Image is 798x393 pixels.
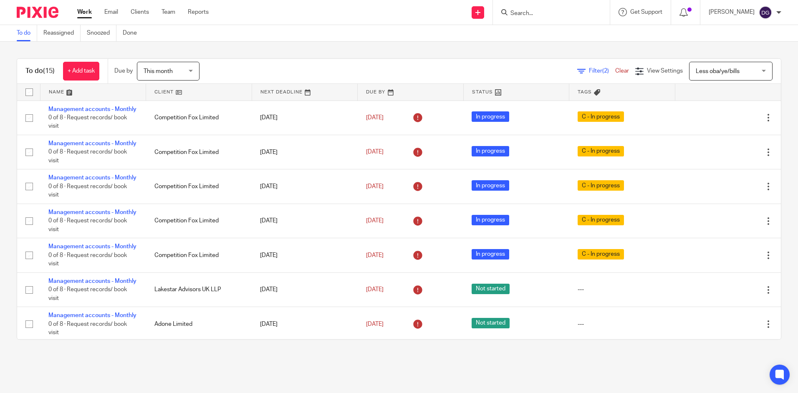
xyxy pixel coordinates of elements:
[146,204,252,238] td: Competition Fox Limited
[146,169,252,204] td: Competition Fox Limited
[48,115,127,129] span: 0 of 8 · Request records/ book visit
[146,307,252,341] td: Adone Limited
[472,146,509,156] span: In progress
[63,62,99,81] a: + Add task
[510,10,585,18] input: Search
[48,141,136,146] a: Management accounts - Monthly
[162,8,175,16] a: Team
[696,68,740,74] span: Less oba/ye/bills
[630,9,662,15] span: Get Support
[48,184,127,198] span: 0 of 8 · Request records/ book visit
[472,111,509,122] span: In progress
[48,175,136,181] a: Management accounts - Monthly
[146,135,252,169] td: Competition Fox Limited
[472,180,509,191] span: In progress
[123,25,143,41] a: Done
[104,8,118,16] a: Email
[578,320,667,328] div: ---
[252,135,358,169] td: [DATE]
[48,287,127,301] span: 0 of 8 · Request records/ book visit
[17,7,58,18] img: Pixie
[366,218,384,224] span: [DATE]
[578,180,624,191] span: C - In progress
[48,321,127,336] span: 0 of 8 · Request records/ book visit
[48,278,136,284] a: Management accounts - Monthly
[188,8,209,16] a: Reports
[472,318,510,328] span: Not started
[252,101,358,135] td: [DATE]
[578,90,592,94] span: Tags
[48,312,136,318] a: Management accounts - Monthly
[48,209,136,215] a: Management accounts - Monthly
[131,8,149,16] a: Clients
[252,272,358,307] td: [DATE]
[43,25,81,41] a: Reassigned
[146,272,252,307] td: Lakestar Advisors UK LLP
[146,101,252,135] td: Competition Fox Limited
[472,215,509,225] span: In progress
[578,285,667,294] div: ---
[578,146,624,156] span: C - In progress
[366,287,384,292] span: [DATE]
[578,215,624,225] span: C - In progress
[43,68,55,74] span: (15)
[48,244,136,249] a: Management accounts - Monthly
[709,8,755,16] p: [PERSON_NAME]
[48,218,127,232] span: 0 of 8 · Request records/ book visit
[17,25,37,41] a: To do
[759,6,772,19] img: svg%3E
[144,68,173,74] span: This month
[25,67,55,76] h1: To do
[602,68,609,74] span: (2)
[647,68,683,74] span: View Settings
[578,111,624,122] span: C - In progress
[366,184,384,189] span: [DATE]
[615,68,629,74] a: Clear
[366,321,384,327] span: [DATE]
[252,204,358,238] td: [DATE]
[77,8,92,16] a: Work
[114,67,133,75] p: Due by
[366,149,384,155] span: [DATE]
[252,307,358,341] td: [DATE]
[366,115,384,121] span: [DATE]
[252,238,358,272] td: [DATE]
[146,238,252,272] td: Competition Fox Limited
[366,252,384,258] span: [DATE]
[578,249,624,259] span: C - In progress
[87,25,116,41] a: Snoozed
[472,249,509,259] span: In progress
[48,106,136,112] a: Management accounts - Monthly
[252,169,358,204] td: [DATE]
[472,284,510,294] span: Not started
[589,68,615,74] span: Filter
[48,252,127,267] span: 0 of 8 · Request records/ book visit
[48,149,127,164] span: 0 of 8 · Request records/ book visit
